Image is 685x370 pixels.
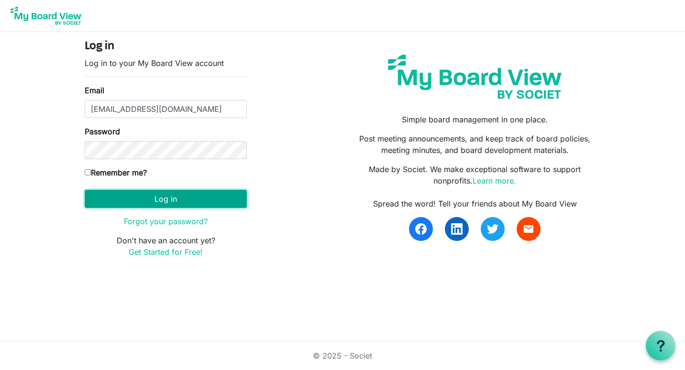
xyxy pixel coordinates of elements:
a: email [517,217,541,241]
img: My Board View Logo [8,4,84,28]
label: Remember me? [85,167,147,178]
img: facebook.svg [415,223,427,235]
button: Log in [85,190,247,208]
p: Made by Societ. We make exceptional software to support nonprofits. [350,163,600,186]
div: Spread the word! Tell your friends about My Board View [350,198,600,209]
label: Email [85,85,104,96]
a: Get Started for Free! [129,247,203,257]
img: twitter.svg [487,223,498,235]
img: my-board-view-societ.svg [381,47,569,106]
h4: Log in [85,40,247,54]
span: email [523,223,534,235]
a: Learn more. [473,176,516,185]
p: Post meeting announcements, and keep track of board policies, meeting minutes, and board developm... [350,133,600,156]
a: Forgot your password? [124,217,208,226]
a: © 2025 - Societ [313,351,372,360]
p: Simple board management in one place. [350,114,600,125]
img: linkedin.svg [451,223,463,235]
label: Password [85,126,120,137]
input: Remember me? [85,169,91,175]
p: Don't have an account yet? [85,235,247,258]
p: Log in to your My Board View account [85,57,247,69]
